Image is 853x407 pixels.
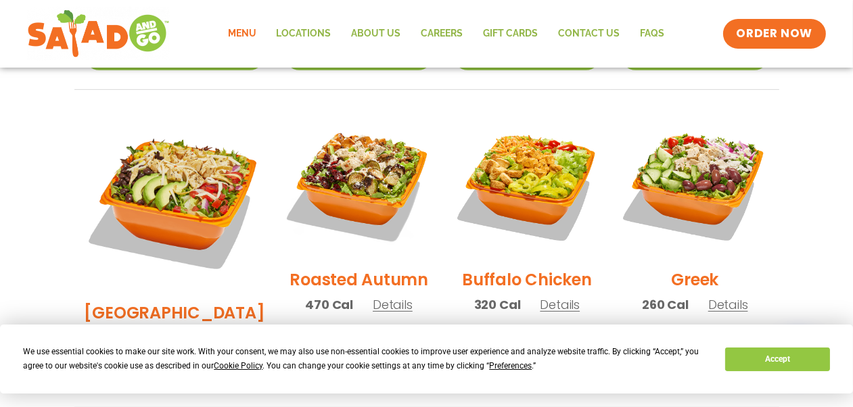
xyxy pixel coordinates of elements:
[549,18,630,49] a: Contact Us
[642,295,689,314] span: 260 Cal
[708,296,748,313] span: Details
[342,18,411,49] a: About Us
[489,361,532,370] span: Preferences
[214,361,262,370] span: Cookie Policy
[27,7,170,61] img: new-SAG-logo-768×292
[290,268,428,291] h2: Roasted Autumn
[373,296,413,313] span: Details
[23,345,709,373] div: We use essential cookies to make our site work. With your consent, we may also use non-essential ...
[453,110,601,258] img: Product photo for Buffalo Chicken Salad
[285,110,432,258] img: Product photo for Roasted Autumn Salad
[218,18,675,49] nav: Menu
[671,268,718,291] h2: Greek
[462,268,591,291] h2: Buffalo Chicken
[630,18,675,49] a: FAQs
[218,18,267,49] a: Menu
[540,296,580,313] span: Details
[411,18,474,49] a: Careers
[267,18,342,49] a: Locations
[474,295,521,314] span: 320 Cal
[305,295,353,314] span: 470 Cal
[85,110,265,291] img: Product photo for BBQ Ranch Salad
[621,110,768,258] img: Product photo for Greek Salad
[723,19,826,49] a: ORDER NOW
[474,18,549,49] a: GIFT CARDS
[737,26,812,42] span: ORDER NOW
[85,301,265,325] h2: [GEOGRAPHIC_DATA]
[725,348,829,371] button: Accept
